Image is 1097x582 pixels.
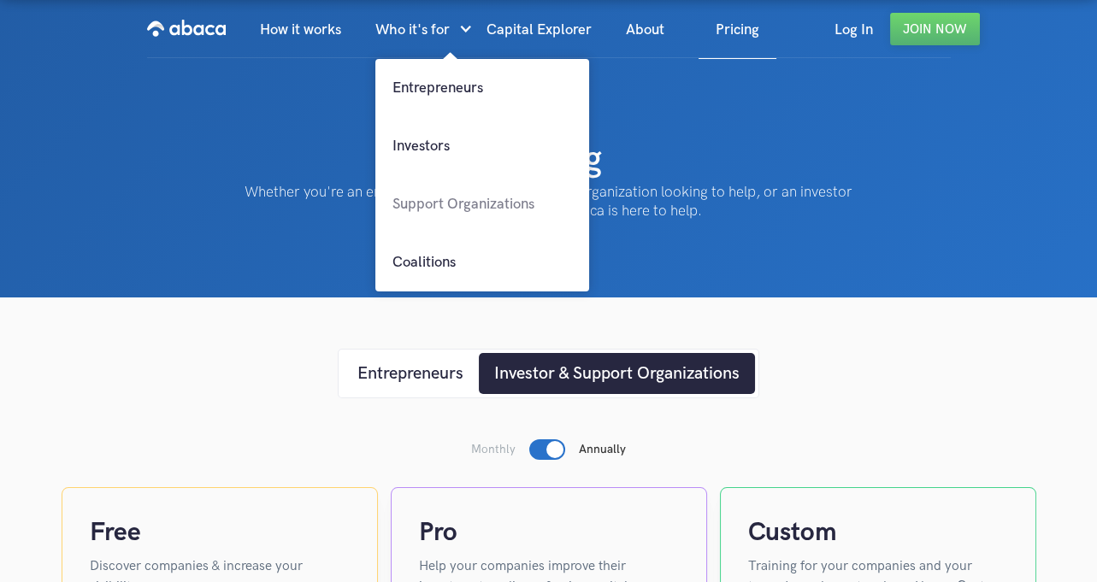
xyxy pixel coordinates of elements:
[233,183,865,220] p: Whether you're an entrepreneur looking to grow, an organization looking to help, or an investor l...
[609,1,681,59] a: About
[375,233,589,291] a: Coalitions
[375,117,589,175] a: Investors
[469,1,609,59] a: Capital Explorer
[579,441,626,458] p: Annually
[471,441,516,458] p: Monthly
[817,1,890,59] a: Log In
[419,515,679,550] h4: Pro
[375,175,589,233] a: Support Organizations
[494,361,740,386] div: Investor & Support Organizations
[699,1,776,59] a: Pricing
[375,1,450,59] div: Who it's for
[375,59,589,117] a: Entrepreneurs
[243,1,358,59] a: How it works
[890,13,980,45] a: Join Now
[375,59,589,291] nav: Who it's for
[147,15,226,42] img: Abaca logo
[147,1,226,57] a: home
[375,1,469,59] div: Who it's for
[90,515,350,550] h4: Free
[357,361,463,386] div: Entrepreneurs
[748,515,1008,550] h4: Custom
